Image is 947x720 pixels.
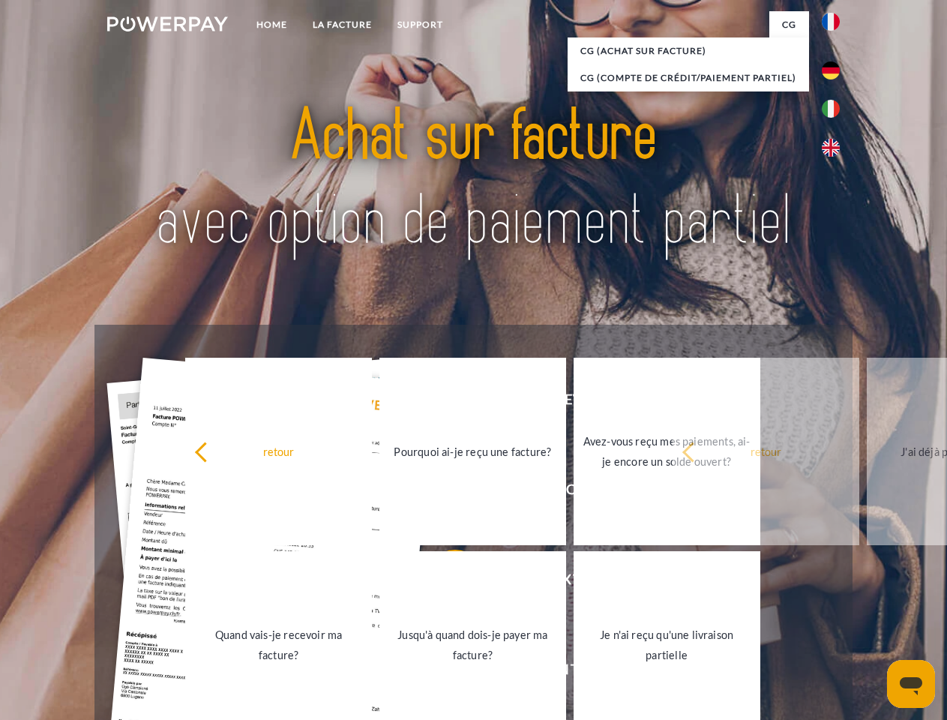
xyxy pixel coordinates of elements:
[143,72,804,287] img: title-powerpay_fr.svg
[822,100,840,118] img: it
[194,441,363,461] div: retour
[568,37,809,64] a: CG (achat sur facture)
[300,11,385,38] a: LA FACTURE
[574,358,760,545] a: Avez-vous reçu mes paiements, ai-je encore un solde ouvert?
[682,441,850,461] div: retour
[769,11,809,38] a: CG
[822,61,840,79] img: de
[822,13,840,31] img: fr
[388,441,557,461] div: Pourquoi ai-je reçu une facture?
[244,11,300,38] a: Home
[822,139,840,157] img: en
[107,16,228,31] img: logo-powerpay-white.svg
[887,660,935,708] iframe: Bouton de lancement de la fenêtre de messagerie
[583,431,751,472] div: Avez-vous reçu mes paiements, ai-je encore un solde ouvert?
[583,625,751,665] div: Je n'ai reçu qu'une livraison partielle
[568,64,809,91] a: CG (Compte de crédit/paiement partiel)
[388,625,557,665] div: Jusqu'à quand dois-je payer ma facture?
[385,11,456,38] a: Support
[194,625,363,665] div: Quand vais-je recevoir ma facture?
